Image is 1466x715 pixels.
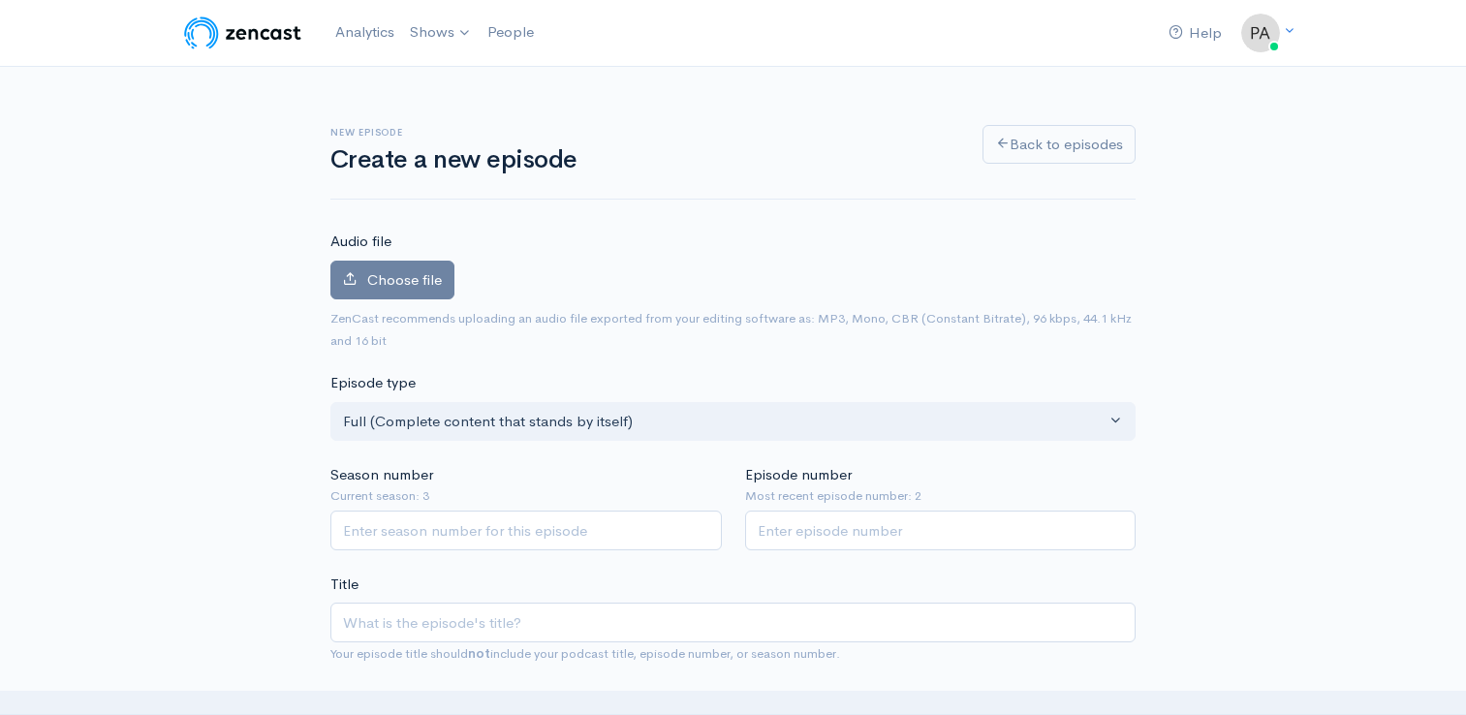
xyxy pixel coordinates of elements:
a: Analytics [328,12,402,53]
label: Slug [330,685,359,707]
a: People [480,12,542,53]
span: Choose file [367,270,442,289]
small: ZenCast recommends uploading an audio file exported from your editing software as: MP3, Mono, CBR... [330,310,1132,349]
div: Full (Complete content that stands by itself) [343,411,1106,433]
a: Help [1161,13,1230,54]
small: Your episode title should include your podcast title, episode number, or season number. [330,645,840,662]
input: What is the episode's title? [330,603,1136,642]
label: Episode number [745,464,852,486]
img: ... [1241,14,1280,52]
h6: New episode [330,127,959,138]
label: Episode type [330,372,416,394]
strong: not [468,645,490,662]
img: ZenCast Logo [181,14,304,52]
small: Most recent episode number: 2 [745,486,1137,506]
h1: Create a new episode [330,146,959,174]
label: Audio file [330,231,391,253]
a: Shows [402,12,480,54]
a: Back to episodes [983,125,1136,165]
label: Season number [330,464,433,486]
input: Enter season number for this episode [330,511,722,550]
input: Enter episode number [745,511,1137,550]
button: Full (Complete content that stands by itself) [330,402,1136,442]
label: Title [330,574,359,596]
small: Current season: 3 [330,486,722,506]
